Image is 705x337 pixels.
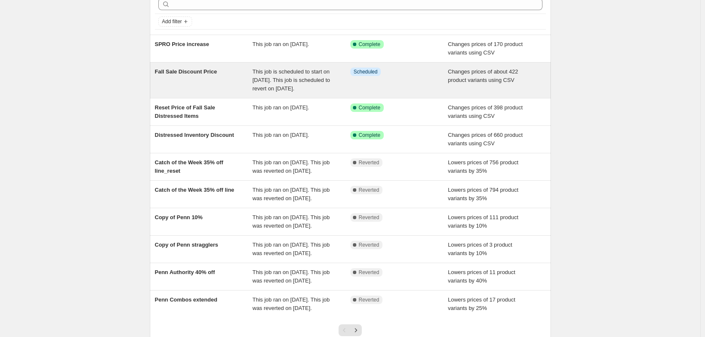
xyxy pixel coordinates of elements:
span: This job ran on [DATE]. This job was reverted on [DATE]. [252,159,330,174]
span: Complete [359,132,380,139]
span: Lowers prices of 756 product variants by 35% [448,159,518,174]
span: Changes prices of 170 product variants using CSV [448,41,523,56]
span: This job ran on [DATE]. This job was reverted on [DATE]. [252,296,330,311]
span: Reset Price of Fall Sale Distressed Items [155,104,215,119]
span: Complete [359,41,380,48]
span: Reverted [359,269,380,276]
span: Lowers prices of 11 product variants by 40% [448,269,515,284]
span: Scheduled [354,68,378,75]
span: This job ran on [DATE]. This job was reverted on [DATE]. [252,269,330,284]
nav: Pagination [339,324,362,336]
span: This job ran on [DATE]. [252,41,309,47]
span: Changes prices of 660 product variants using CSV [448,132,523,147]
span: Reverted [359,159,380,166]
span: Penn Combos extended [155,296,217,303]
span: Changes prices of 398 product variants using CSV [448,104,523,119]
span: This job is scheduled to start on [DATE]. This job is scheduled to revert on [DATE]. [252,68,330,92]
span: Complete [359,104,380,111]
span: Distressed Inventory Discount [155,132,234,138]
span: Add filter [162,18,182,25]
span: Catch of the Week 35% off line [155,187,234,193]
span: Reverted [359,242,380,248]
span: This job ran on [DATE]. [252,132,309,138]
span: This job ran on [DATE]. [252,104,309,111]
span: Copy of Penn stragglers [155,242,218,248]
span: Copy of Penn 10% [155,214,203,220]
span: Reverted [359,214,380,221]
span: Lowers prices of 3 product variants by 10% [448,242,512,256]
button: Next [350,324,362,336]
button: Add filter [158,16,192,27]
span: Lowers prices of 111 product variants by 10% [448,214,518,229]
span: Lowers prices of 794 product variants by 35% [448,187,518,201]
span: Reverted [359,296,380,303]
span: Lowers prices of 17 product variants by 25% [448,296,515,311]
span: Fall Sale Discount Price [155,68,217,75]
span: Penn Authority 40% off [155,269,215,275]
span: This job ran on [DATE]. This job was reverted on [DATE]. [252,214,330,229]
span: This job ran on [DATE]. This job was reverted on [DATE]. [252,242,330,256]
span: This job ran on [DATE]. This job was reverted on [DATE]. [252,187,330,201]
span: SPRO Price increase [155,41,209,47]
span: Reverted [359,187,380,193]
span: Changes prices of about 422 product variants using CSV [448,68,518,83]
span: Catch of the Week 35% off line_reset [155,159,223,174]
